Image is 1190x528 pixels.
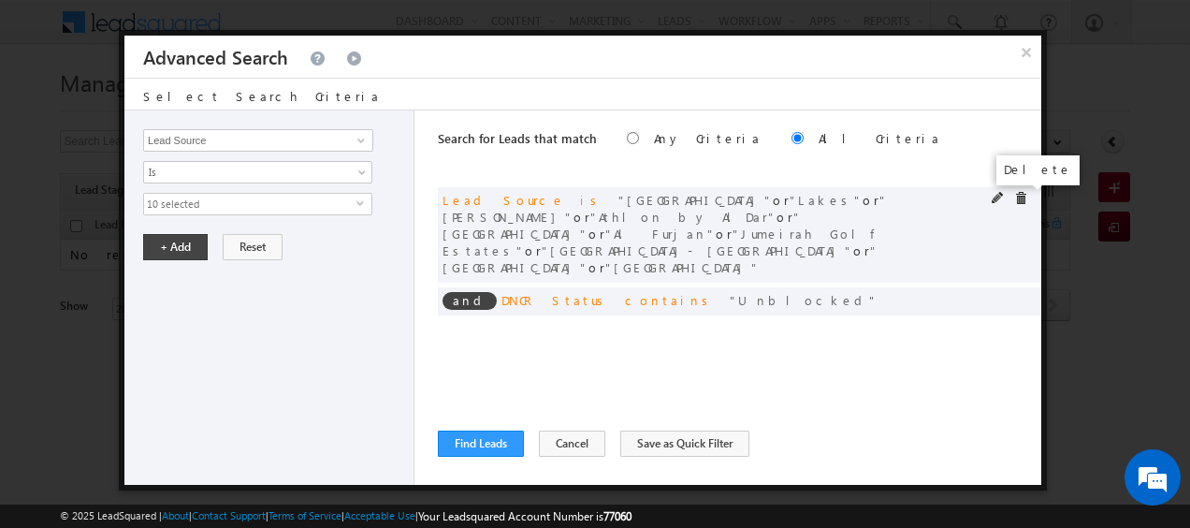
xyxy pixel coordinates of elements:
[539,431,605,457] button: Cancel
[344,509,415,521] a: Acceptable Use
[143,129,373,152] input: Type to Search
[24,173,341,389] textarea: Type your message and hit 'Enter'
[418,509,631,523] span: Your Leadsquared Account Number is
[307,9,352,54] div: Minimize live chat window
[625,292,715,308] span: contains
[347,131,370,150] a: Show All Items
[60,507,631,525] span: © 2025 LeadSquared | | | | |
[605,226,716,242] span: Al Furjan
[1011,36,1041,68] button: ×
[32,98,79,123] img: d_60004797649_company_0_60004797649
[143,193,372,215] div: Jumeirah Park, Lakes, Al Barari, Athlon by AlDar, Dubai South, Al Furjan, Jumeirah Golf Estates, ...
[443,209,802,242] span: [GEOGRAPHIC_DATA]
[590,209,776,225] span: Athlon by AlDar
[790,192,863,208] span: Lakes
[223,234,283,260] button: Reset
[143,161,372,183] a: Is
[605,259,760,275] span: [GEOGRAPHIC_DATA]
[443,192,888,225] span: [PERSON_NAME]
[580,192,603,208] span: is
[654,130,762,146] label: Any Criteria
[542,242,853,258] span: [GEOGRAPHIC_DATA]- [GEOGRAPHIC_DATA]
[819,130,941,146] label: All Criteria
[438,431,524,457] button: Find Leads
[603,509,631,523] span: 77060
[268,509,341,521] a: Terms of Service
[730,292,878,308] span: Unblocked
[443,226,885,258] span: Jumeirah Golf Estates
[143,234,208,260] button: + Add
[144,164,347,181] span: Is
[356,198,371,207] span: select
[438,130,597,146] span: Search for Leads that match
[254,404,340,430] em: Start Chat
[443,242,878,275] span: [GEOGRAPHIC_DATA]
[620,431,749,457] button: Save as Quick Filter
[443,192,565,208] span: Lead Source
[443,192,888,275] span: or or or or or or or or or
[192,509,266,521] a: Contact Support
[97,98,314,123] div: Chat with us now
[443,292,497,310] span: and
[996,155,1080,185] div: Delete
[143,88,381,104] span: Select Search Criteria
[618,192,773,208] span: [GEOGRAPHIC_DATA]
[162,509,189,521] a: About
[501,292,610,308] span: DNCR Status
[143,36,288,78] h3: Advanced Search
[144,194,356,214] span: 10 selected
